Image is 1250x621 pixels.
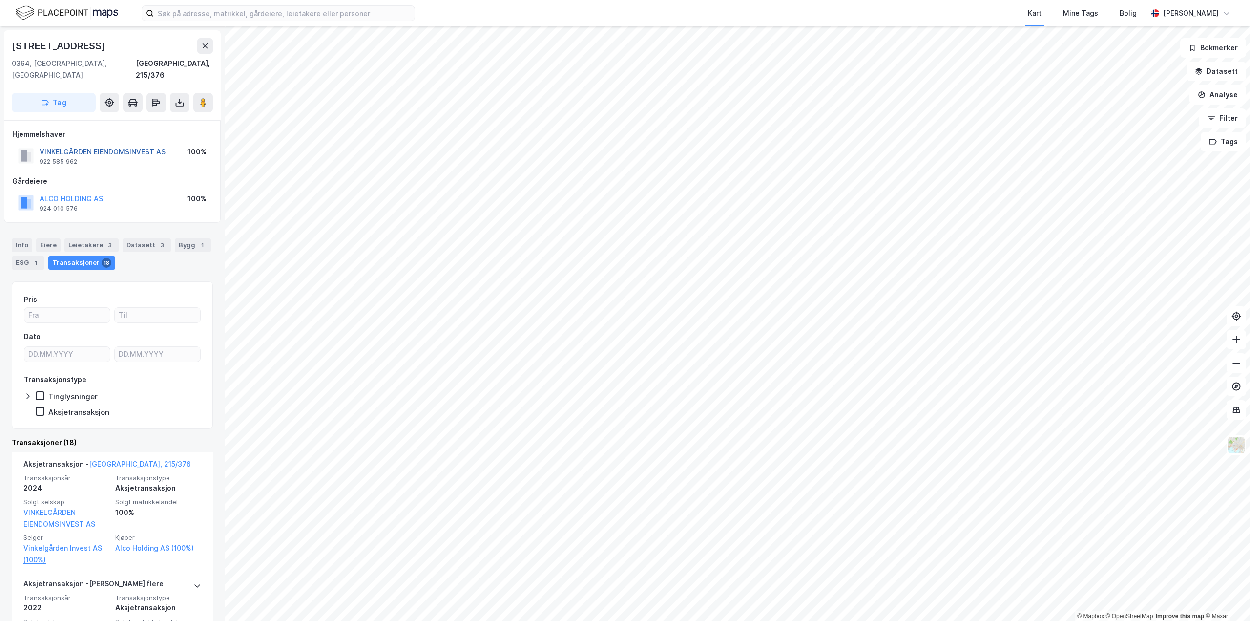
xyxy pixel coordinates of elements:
[48,392,98,401] div: Tinglysninger
[48,256,115,270] div: Transaksjoner
[64,238,119,252] div: Leietakere
[102,258,111,268] div: 18
[23,594,109,602] span: Transaksjonsår
[1077,613,1104,620] a: Mapbox
[23,542,109,566] a: Vinkelgården Invest AS (100%)
[23,482,109,494] div: 2024
[12,38,107,54] div: [STREET_ADDRESS]
[1199,108,1246,128] button: Filter
[23,458,191,474] div: Aksjetransaksjon -
[12,175,212,187] div: Gårdeiere
[1189,85,1246,105] button: Analyse
[115,498,201,506] span: Solgt matrikkelandel
[24,374,86,385] div: Transaksjonstype
[40,158,77,166] div: 922 585 962
[1028,7,1042,19] div: Kart
[48,407,109,417] div: Aksjetransaksjon
[115,308,200,322] input: Til
[115,534,201,542] span: Kjøper
[1106,613,1153,620] a: OpenStreetMap
[23,578,164,594] div: Aksjetransaksjon - [PERSON_NAME] flere
[115,482,201,494] div: Aksjetransaksjon
[1201,132,1246,151] button: Tags
[187,193,207,205] div: 100%
[1156,613,1204,620] a: Improve this map
[115,507,201,518] div: 100%
[12,93,96,112] button: Tag
[12,128,212,140] div: Hjemmelshaver
[1163,7,1219,19] div: [PERSON_NAME]
[187,146,207,158] div: 100%
[197,240,207,250] div: 1
[23,534,109,542] span: Selger
[157,240,167,250] div: 3
[115,602,201,614] div: Aksjetransaksjon
[1201,574,1250,621] div: Kontrollprogram for chat
[1120,7,1137,19] div: Bolig
[12,238,32,252] div: Info
[23,508,95,528] a: VINKELGÅRDEN EIENDOMSINVEST AS
[115,347,200,362] input: DD.MM.YYYY
[23,498,109,506] span: Solgt selskap
[12,437,213,449] div: Transaksjoner (18)
[1063,7,1098,19] div: Mine Tags
[36,238,61,252] div: Eiere
[115,474,201,482] span: Transaksjonstype
[136,58,213,81] div: [GEOGRAPHIC_DATA], 215/376
[1227,436,1246,454] img: Z
[12,58,136,81] div: 0364, [GEOGRAPHIC_DATA], [GEOGRAPHIC_DATA]
[24,347,110,362] input: DD.MM.YYYY
[1187,62,1246,81] button: Datasett
[115,594,201,602] span: Transaksjonstype
[40,205,78,213] div: 924 010 576
[123,238,171,252] div: Datasett
[1201,574,1250,621] iframe: Chat Widget
[31,258,41,268] div: 1
[23,474,109,482] span: Transaksjonsår
[115,542,201,554] a: Alco Holding AS (100%)
[24,331,41,343] div: Dato
[23,602,109,614] div: 2022
[16,4,118,21] img: logo.f888ab2527a4732fd821a326f86c7f29.svg
[1180,38,1246,58] button: Bokmerker
[89,460,191,468] a: [GEOGRAPHIC_DATA], 215/376
[12,256,44,270] div: ESG
[175,238,211,252] div: Bygg
[105,240,115,250] div: 3
[24,308,110,322] input: Fra
[154,6,415,21] input: Søk på adresse, matrikkel, gårdeiere, leietakere eller personer
[24,294,37,305] div: Pris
